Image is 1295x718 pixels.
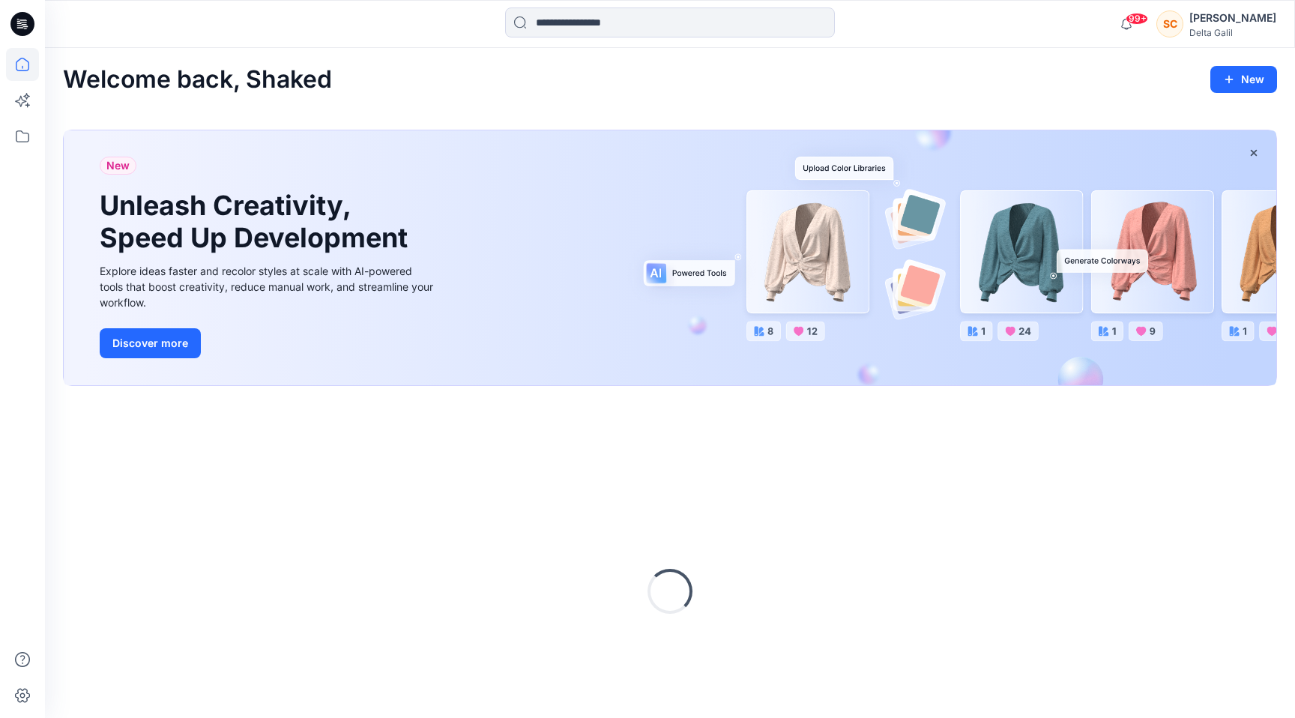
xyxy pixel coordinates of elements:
span: 99+ [1126,13,1148,25]
div: [PERSON_NAME] [1189,9,1276,27]
div: SC [1156,10,1183,37]
div: Explore ideas faster and recolor styles at scale with AI-powered tools that boost creativity, red... [100,263,437,310]
h1: Unleash Creativity, Speed Up Development [100,190,414,254]
span: New [106,157,130,175]
h2: Welcome back, Shaked [63,66,332,94]
button: Discover more [100,328,201,358]
button: New [1210,66,1277,93]
div: Delta Galil [1189,27,1276,38]
a: Discover more [100,328,437,358]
